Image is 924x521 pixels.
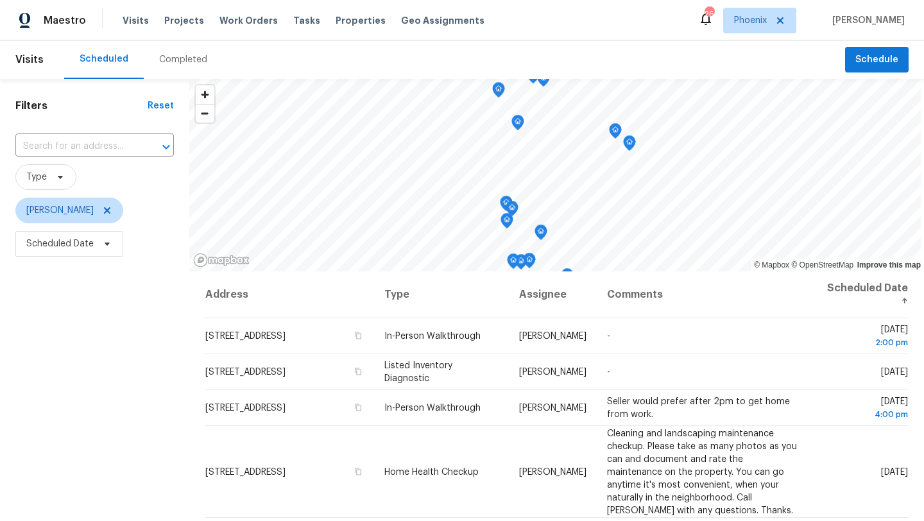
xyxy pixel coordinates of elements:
[80,53,128,65] div: Scheduled
[607,429,797,515] span: Cleaning and landscaping maintenance checkup. Please take as many photos as you can and document ...
[15,137,138,157] input: Search for an address...
[597,271,808,318] th: Comments
[492,82,505,102] div: Map marker
[352,402,364,413] button: Copy Address
[26,171,47,184] span: Type
[819,397,908,421] span: [DATE]
[561,268,574,288] div: Map marker
[205,404,286,413] span: [STREET_ADDRESS]
[609,123,622,143] div: Map marker
[754,260,789,269] a: Mapbox
[535,225,547,244] div: Map marker
[123,14,149,27] span: Visits
[15,99,148,112] h1: Filters
[519,332,586,341] span: [PERSON_NAME]
[159,53,207,66] div: Completed
[205,368,286,377] span: [STREET_ADDRESS]
[819,325,908,349] span: [DATE]
[537,71,550,91] div: Map marker
[164,14,204,27] span: Projects
[148,99,174,112] div: Reset
[857,260,921,269] a: Improve this map
[336,14,386,27] span: Properties
[511,115,524,135] div: Map marker
[193,253,250,268] a: Mapbox homepage
[519,404,586,413] span: [PERSON_NAME]
[506,201,518,221] div: Map marker
[384,361,452,383] span: Listed Inventory Diagnostic
[384,467,479,476] span: Home Health Checkup
[519,467,586,476] span: [PERSON_NAME]
[509,271,597,318] th: Assignee
[881,368,908,377] span: [DATE]
[352,366,364,377] button: Copy Address
[196,105,214,123] span: Zoom out
[352,330,364,341] button: Copy Address
[881,467,908,476] span: [DATE]
[809,271,909,318] th: Scheduled Date ↑
[705,8,714,21] div: 26
[384,332,481,341] span: In-Person Walkthrough
[791,260,853,269] a: OpenStreetMap
[607,332,610,341] span: -
[293,16,320,25] span: Tasks
[44,14,86,27] span: Maestro
[401,14,484,27] span: Geo Assignments
[819,408,908,421] div: 4:00 pm
[352,465,364,477] button: Copy Address
[15,46,44,74] span: Visits
[845,47,909,73] button: Schedule
[196,85,214,104] button: Zoom in
[827,14,905,27] span: [PERSON_NAME]
[500,196,513,216] div: Map marker
[205,467,286,476] span: [STREET_ADDRESS]
[623,135,636,155] div: Map marker
[26,237,94,250] span: Scheduled Date
[607,397,790,419] span: Seller would prefer after 2pm to get home from work.
[819,336,908,349] div: 2:00 pm
[157,138,175,156] button: Open
[607,368,610,377] span: -
[26,204,94,217] span: [PERSON_NAME]
[374,271,509,318] th: Type
[189,79,921,271] canvas: Map
[734,14,767,27] span: Phoenix
[507,253,520,273] div: Map marker
[519,368,586,377] span: [PERSON_NAME]
[523,253,536,273] div: Map marker
[515,254,527,274] div: Map marker
[205,332,286,341] span: [STREET_ADDRESS]
[205,271,374,318] th: Address
[384,404,481,413] span: In-Person Walkthrough
[196,104,214,123] button: Zoom out
[855,52,898,68] span: Schedule
[501,213,513,233] div: Map marker
[219,14,278,27] span: Work Orders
